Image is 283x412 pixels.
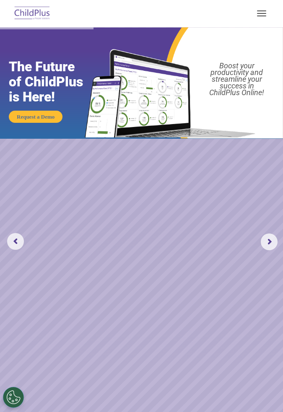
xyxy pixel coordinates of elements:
[119,90,155,96] span: Phone number
[9,111,62,123] a: Request a Demo
[13,4,52,23] img: ChildPlus by Procare Solutions
[3,387,24,408] button: Cookies Settings
[9,59,99,104] rs-layer: The Future of ChildPlus is Here!
[119,55,145,62] span: Last name
[195,62,279,96] rs-layer: Boost your productivity and streamline your success in ChildPlus Online!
